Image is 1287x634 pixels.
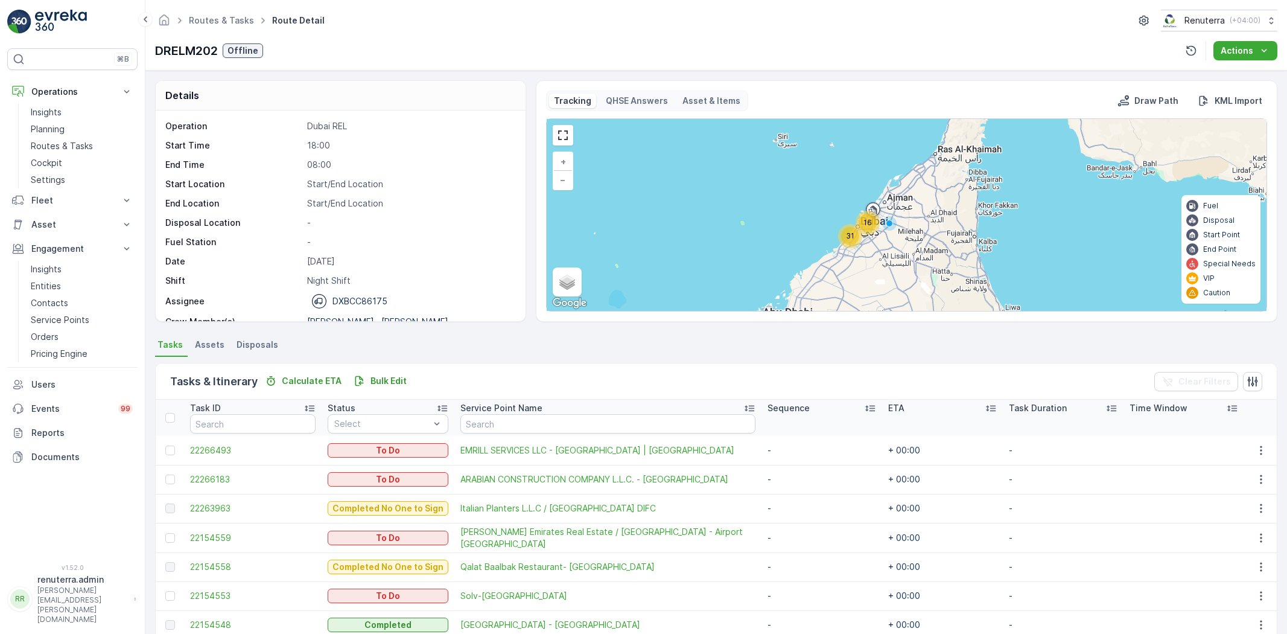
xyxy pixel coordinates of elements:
[165,120,302,132] p: Operation
[460,402,542,414] p: Service Point Name
[10,589,30,609] div: RR
[460,561,755,573] span: Qalat Baalbak Restaurant- [GEOGRAPHIC_DATA]
[7,80,138,104] button: Operations
[237,339,278,351] span: Disposals
[190,402,221,414] p: Task ID
[554,126,572,144] a: View Fullscreen
[1203,216,1235,225] p: Disposal
[882,552,1003,581] td: + 00:00
[332,561,443,573] p: Completed No One to Sign
[165,178,302,190] p: Start Location
[1178,376,1231,388] p: Clear Filters
[460,619,755,631] a: Saudi German Hospital - Barsha
[307,316,458,327] p: [PERSON_NAME] , [PERSON_NAME] ...
[190,444,316,456] a: 22266493
[282,375,342,387] p: Calculate ETA
[190,561,316,573] a: 22154558
[165,275,302,287] p: Shift
[761,436,882,465] td: -
[550,295,589,311] img: Google
[26,171,138,188] a: Settings
[328,531,448,545] button: To Do
[1215,95,1262,107] p: KML Import
[26,261,138,278] a: Insights
[761,465,882,494] td: -
[554,153,572,171] a: Zoom In
[165,236,302,248] p: Fuel Station
[26,155,138,171] a: Cockpit
[1203,288,1230,298] p: Caution
[1161,14,1180,27] img: Screenshot_2024-07-26_at_13.33.01.png
[31,348,87,360] p: Pricing Engine
[26,345,138,362] a: Pricing Engine
[165,255,302,267] p: Date
[7,188,138,213] button: Fleet
[165,562,175,572] div: Toggle Row Selected
[1193,94,1267,108] button: KML Import
[31,297,68,309] p: Contacts
[547,119,1266,311] div: 0
[26,295,138,312] a: Contacts
[370,375,407,387] p: Bulk Edit
[767,402,810,414] p: Sequence
[307,217,513,229] p: -
[328,402,355,414] p: Status
[31,219,113,231] p: Asset
[7,421,138,445] a: Reports
[31,427,133,439] p: Reports
[26,328,138,345] a: Orders
[460,561,755,573] a: Qalat Baalbak Restaurant- Al Quoz
[31,331,59,343] p: Orders
[270,14,327,27] span: Route Detail
[31,243,113,255] p: Engagement
[190,532,316,544] span: 22154559
[190,619,316,631] a: 22154548
[561,156,566,167] span: +
[307,178,513,190] p: Start/End Location
[37,586,128,624] p: [PERSON_NAME][EMAIL_ADDRESS][PERSON_NAME][DOMAIN_NAME]
[460,526,755,550] span: [PERSON_NAME] Emirates Real Estate / [GEOGRAPHIC_DATA] - Airport [GEOGRAPHIC_DATA]
[31,403,111,415] p: Events
[460,619,755,631] span: [GEOGRAPHIC_DATA] - [GEOGRAPHIC_DATA]
[328,589,448,603] button: To Do
[1003,581,1123,610] td: -
[888,402,904,414] p: ETA
[260,374,346,388] button: Calculate ETA
[1003,552,1123,581] td: -
[31,157,62,169] p: Cockpit
[856,211,880,235] div: 16
[554,269,580,295] a: Layers
[460,473,755,485] a: ARABIAN CONSTRUCTION COMPANY L.L.C. - Baccarat Hotel & Residences
[165,591,175,601] div: Toggle Row Selected
[117,54,129,64] p: ⌘B
[307,159,513,171] p: 08:00
[31,174,65,186] p: Settings
[1154,372,1238,391] button: Clear Filters
[26,138,138,155] a: Routes & Tasks
[165,295,205,307] p: Assignee
[195,339,224,351] span: Assets
[882,436,1003,465] td: + 00:00
[560,175,566,185] span: −
[376,473,400,485] p: To Do
[165,217,302,229] p: Disposal Location
[307,275,513,287] p: Night Shift
[26,104,138,121] a: Insights
[190,502,316,514] a: 22263963
[31,194,113,207] p: Fleet
[606,95,668,107] p: QHSE Answers
[31,314,89,326] p: Service Points
[1003,436,1123,465] td: -
[882,494,1003,523] td: + 00:00
[1213,41,1277,60] button: Actions
[1203,245,1236,254] p: End Point
[460,502,755,514] a: Italian Planters L.L.C / Al Murooj Complex DIFC
[37,574,128,586] p: renuterra.admin
[761,581,882,610] td: -
[7,10,31,34] img: logo
[155,42,218,60] p: DRELM202
[307,197,513,210] p: Start/End Location
[7,564,138,571] span: v 1.52.0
